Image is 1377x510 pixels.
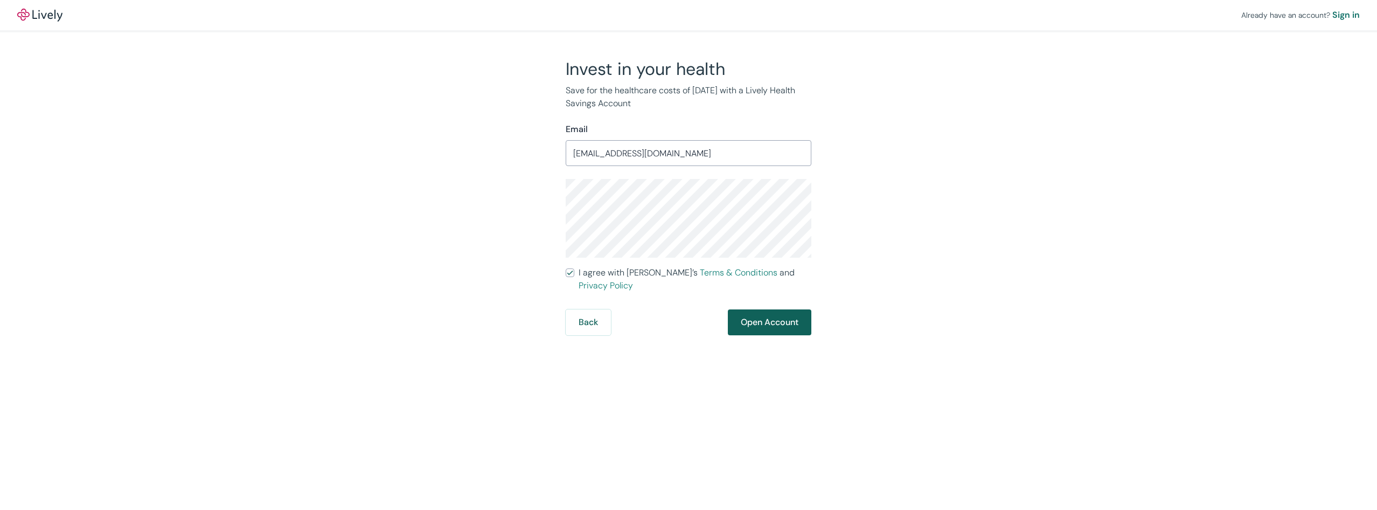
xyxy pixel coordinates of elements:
[566,84,811,110] p: Save for the healthcare costs of [DATE] with a Lively Health Savings Account
[566,309,611,335] button: Back
[566,123,588,136] label: Email
[1332,9,1360,22] a: Sign in
[728,309,811,335] button: Open Account
[579,280,633,291] a: Privacy Policy
[1241,9,1360,22] div: Already have an account?
[17,9,62,22] img: Lively
[579,266,811,292] span: I agree with [PERSON_NAME]’s and
[700,267,777,278] a: Terms & Conditions
[17,9,62,22] a: LivelyLively
[566,58,811,80] h2: Invest in your health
